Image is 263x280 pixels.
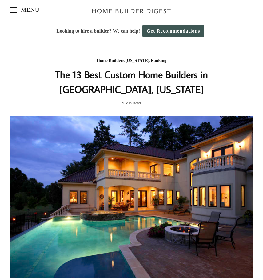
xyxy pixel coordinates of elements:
a: [US_STATE] [126,58,149,63]
span: 9 Min Read [122,100,141,106]
h1: The 13 Best Custom Home Builders in [GEOGRAPHIC_DATA], [US_STATE] [10,67,253,97]
a: Get Recommendations [142,25,204,37]
img: Home Builder Digest [89,5,174,17]
div: / / [10,57,253,65]
a: Ranking [151,58,166,63]
a: Home Builders [97,58,124,63]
